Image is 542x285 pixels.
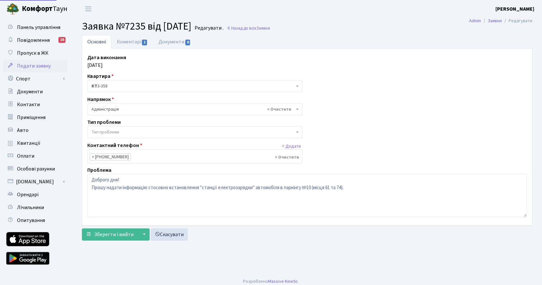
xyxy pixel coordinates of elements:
span: Орендарі [17,191,39,198]
label: Тип проблеми [87,118,121,126]
span: Авто [17,127,29,134]
span: Адміністрація [92,106,294,113]
span: Подати заявку [17,62,51,69]
span: Документи [17,88,43,95]
span: 1 [142,40,147,45]
img: logo.png [6,3,19,15]
nav: breadcrumb [459,14,542,28]
span: Квитанції [17,140,40,147]
span: Заявка №7235 від [DATE] [82,19,191,34]
span: Контакти [17,101,40,108]
label: Проблема [87,166,111,174]
a: Особові рахунки [3,162,67,175]
span: <b>КТ</b>&nbsp;&nbsp;&nbsp;&nbsp;3-358 [92,83,294,89]
span: Заявки [256,25,270,31]
span: Тип проблеми [92,129,119,135]
a: Панель управління [3,21,67,34]
a: Спорт [3,72,67,85]
span: Таун [22,4,67,14]
b: Комфорт [22,4,53,14]
a: Пропуск в ЖК [3,47,67,60]
a: Опитування [3,214,67,227]
a: Лічильники [3,201,67,214]
div: Розроблено . [243,278,299,285]
span: Особові рахунки [17,165,55,172]
a: Основні [82,35,111,49]
a: Назад до всіхЗаявки [227,25,270,31]
span: Видалити всі елементи [267,106,291,113]
div: 16 [58,37,66,43]
label: Контактний телефон [87,142,142,149]
label: Дата виконання [87,54,126,61]
span: Приміщення [17,114,46,121]
a: Заявки [488,17,502,24]
a: Massive Kinetic [268,278,298,285]
a: Приміщення [3,111,67,124]
span: Опитування [17,217,45,224]
small: Редагувати . [193,25,223,31]
a: Контакти [3,98,67,111]
b: КТ [92,83,97,89]
a: Admin [469,17,481,24]
li: (067) 382-10-60 [90,153,131,161]
span: Повідомлення [17,37,50,44]
span: Панель управління [17,24,60,31]
span: Лічильники [17,204,44,211]
span: Оплати [17,152,34,160]
button: Додати [279,142,302,152]
span: Пропуск в ЖК [17,50,48,57]
a: Документи [3,85,67,98]
a: Скасувати [151,228,188,241]
span: × [92,154,94,160]
li: Редагувати [502,17,532,24]
a: Коментарі [111,35,153,49]
a: Авто [3,124,67,137]
a: Квитанції [3,137,67,150]
button: Переключити навігацію [80,4,96,14]
a: Подати заявку [3,60,67,72]
a: Оплати [3,150,67,162]
span: 0 [185,40,190,45]
span: <b>КТ</b>&nbsp;&nbsp;&nbsp;&nbsp;3-358 [87,80,302,92]
textarea: Доброго дня! Прошу надати інформацію стосовно встановлення "станції електрозарядки" автомобіля в ... [87,174,527,217]
span: Видалити всі елементи [275,154,299,161]
a: Повідомлення16 [3,34,67,47]
label: Напрямок [87,96,114,103]
a: Документи [153,35,196,49]
a: Орендарі [3,188,67,201]
button: Зберегти і вийти [82,228,138,241]
a: [DOMAIN_NAME] [3,175,67,188]
label: Квартира [87,72,114,80]
span: Зберегти і вийти [94,231,134,238]
span: Адміністрація [87,103,302,115]
a: [PERSON_NAME] [495,5,534,13]
div: [DATE] [83,54,532,69]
